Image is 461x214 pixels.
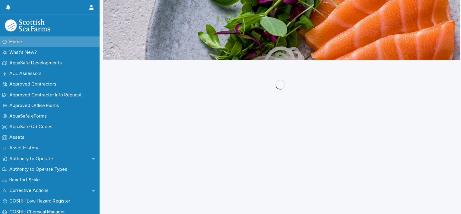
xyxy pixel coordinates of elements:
[7,156,58,162] p: Authority to Operate
[7,103,64,109] p: Approved Offline Forms
[7,60,67,66] p: AquaSafe Developments
[7,39,27,45] p: Home
[7,177,45,183] p: Beaufort Scale
[7,167,72,172] p: Authority to Operate Types
[7,145,43,151] p: Asset History
[7,81,61,87] p: Approved Contractors
[7,135,29,140] p: Assets
[7,124,57,130] p: AquaSafe QR Codes
[7,92,87,98] p: Approved Contractor Info Request
[5,19,50,31] img: bPIBxiqnSb2ggTQWdOVV
[7,198,75,204] p: COSHH Low Hazard Register
[7,113,52,119] p: AquaSafe eForms
[7,50,42,55] p: What's New?
[7,188,53,193] p: Corrective Actions
[7,71,46,76] p: ACL Assessors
